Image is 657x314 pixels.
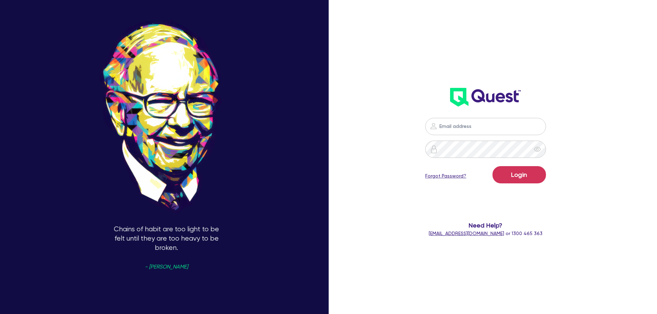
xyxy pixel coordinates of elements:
img: icon-password [430,145,438,153]
span: Need Help? [398,221,574,230]
a: Forgot Password? [425,172,466,180]
span: - [PERSON_NAME] [145,264,188,270]
img: icon-password [429,122,438,130]
span: eye [534,146,541,153]
input: Email address [425,118,546,135]
img: wH2k97JdezQIQAAAABJRU5ErkJggg== [450,88,521,107]
button: Login [492,166,546,183]
span: or 1300 465 363 [429,231,542,236]
a: [EMAIL_ADDRESS][DOMAIN_NAME] [429,231,504,236]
